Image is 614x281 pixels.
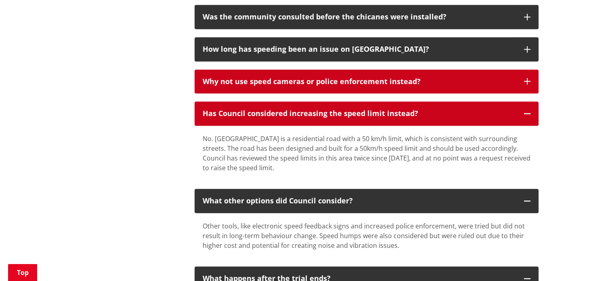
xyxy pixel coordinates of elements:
div: No. [GEOGRAPHIC_DATA] is a residential road with a 50 km/h limit, which is consistent with surrou... [203,134,530,173]
div: Has Council considered increasing the speed limit instead? [203,110,516,118]
div: What other options did Council consider? [203,197,516,205]
div: Other tools, like electronic speed feedback signs and increased police enforcement, were tried bu... [203,221,530,250]
button: Was the community consulted before the chicanes were installed? [195,5,539,29]
button: What other options did Council consider? [195,189,539,213]
button: Why not use speed cameras or police enforcement instead? [195,70,539,94]
div: How long has speeding been an issue on [GEOGRAPHIC_DATA]? [203,45,516,53]
a: Top [8,264,37,281]
button: Has Council considered increasing the speed limit instead? [195,101,539,126]
button: How long has speeding been an issue on [GEOGRAPHIC_DATA]? [195,37,539,61]
div: Was the community consulted before the chicanes were installed? [203,13,516,21]
iframe: Messenger Launcher [577,247,606,276]
div: Why not use speed cameras or police enforcement instead? [203,78,516,86]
